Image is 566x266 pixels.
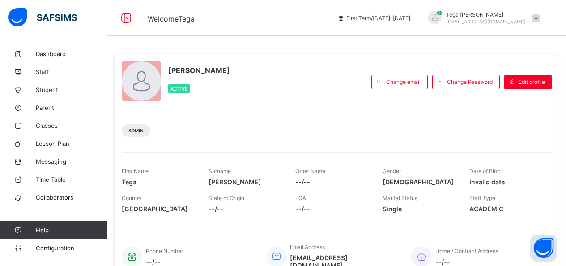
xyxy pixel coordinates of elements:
[36,140,107,147] span: Lesson Plan
[122,205,195,213] span: [GEOGRAPHIC_DATA]
[295,205,369,213] span: --/--
[209,195,244,201] span: State of Origin
[36,227,107,234] span: Help
[146,258,183,266] span: --/--
[419,11,545,26] div: TegaOmo-Ibrahim
[337,15,410,22] span: session/term information
[469,195,495,201] span: Staff Type
[128,128,144,133] span: Admin
[209,168,231,174] span: Surname
[435,248,498,254] span: Home / Contract Address
[170,86,187,92] span: Active
[383,205,456,213] span: Single
[36,244,107,252] span: Configuration
[469,168,501,174] span: Date of Birth
[386,78,421,85] span: Change email
[36,122,107,129] span: Classes
[446,19,525,24] span: [EMAIL_ADDRESS][DOMAIN_NAME]
[36,86,107,93] span: Student
[148,14,195,23] span: Welcome Tega
[209,178,282,186] span: [PERSON_NAME]
[290,244,325,250] span: Email Address
[36,176,107,183] span: Time Table
[295,178,369,186] span: --/--
[122,178,195,186] span: Tega
[295,168,325,174] span: Other Name
[295,195,306,201] span: LGA
[36,158,107,165] span: Messaging
[122,195,142,201] span: Country
[469,178,543,186] span: Invalid date
[447,78,493,85] span: Change Password
[36,104,107,111] span: Parent
[36,194,107,201] span: Collaborators
[383,178,456,186] span: [DEMOGRAPHIC_DATA]
[383,168,401,174] span: Gender
[36,68,107,75] span: Staff
[168,66,230,75] span: [PERSON_NAME]
[122,168,149,174] span: First Name
[519,78,545,85] span: Edit profile
[530,235,557,262] button: Open asap
[435,258,498,266] span: --/--
[446,11,525,18] span: Tega [PERSON_NAME]
[36,50,107,57] span: Dashboard
[383,195,417,201] span: Marital Status
[209,205,282,213] span: --/--
[146,248,183,254] span: Phone Number
[8,8,77,27] img: safsims
[469,205,543,213] span: ACADEMIC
